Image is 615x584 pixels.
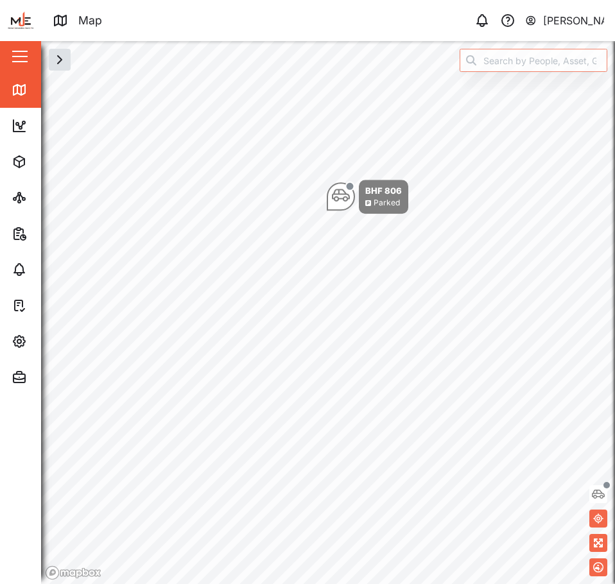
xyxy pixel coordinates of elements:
a: Mapbox logo [45,565,101,580]
button: [PERSON_NAME] [524,12,605,30]
div: Reports [33,227,77,241]
div: Map [78,12,102,29]
div: Sites [33,191,64,205]
div: Alarms [33,262,73,277]
div: Map marker [327,180,408,214]
img: Main Logo [6,6,35,35]
div: Tasks [33,298,69,313]
div: Map [33,83,62,97]
div: BHF 806 [365,184,402,197]
div: Settings [33,334,79,348]
canvas: Map [41,41,615,584]
div: Admin [33,370,71,384]
input: Search by People, Asset, Geozone or Place [460,49,607,72]
div: [PERSON_NAME] [543,13,605,29]
div: Parked [374,197,400,209]
div: Assets [33,155,73,169]
div: Dashboard [33,119,91,133]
